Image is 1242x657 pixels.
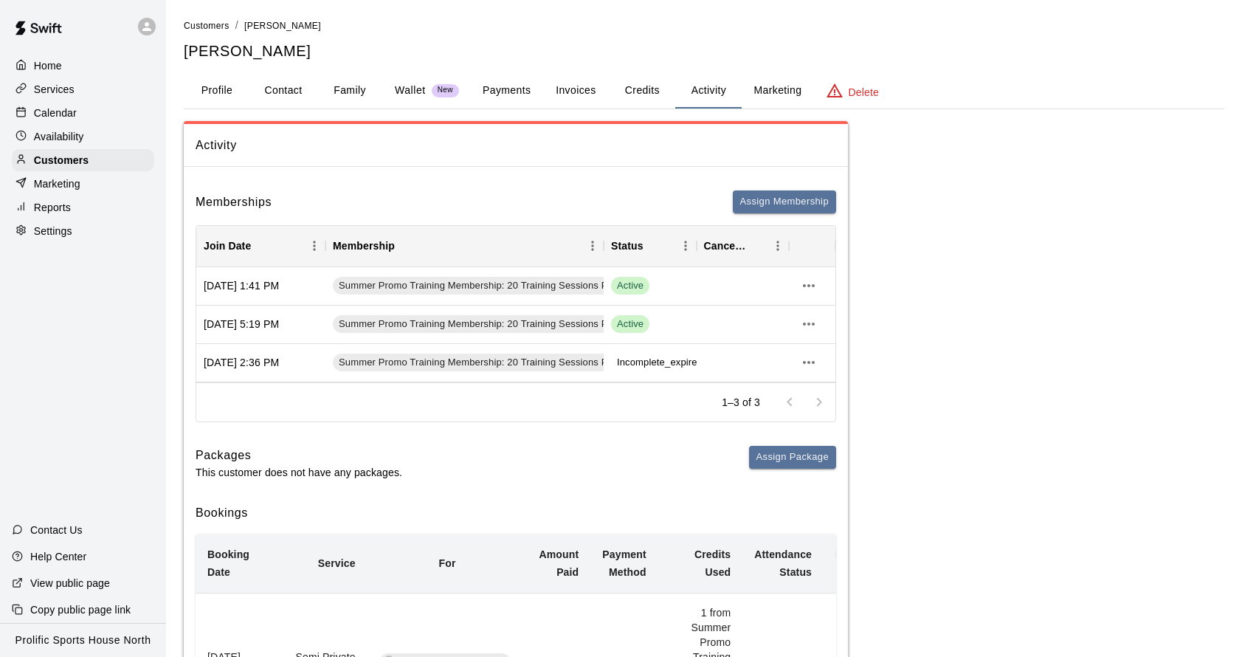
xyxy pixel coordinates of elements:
[251,235,272,256] button: Sort
[796,273,821,298] button: more actions
[207,548,249,578] b: Booking Date
[796,350,821,375] button: more actions
[582,235,604,257] button: Menu
[34,176,80,191] p: Marketing
[325,225,604,266] div: Membership
[471,73,542,109] button: Payments
[184,73,1224,109] div: basic tabs example
[611,317,649,331] span: Active
[12,220,154,242] a: Settings
[184,73,250,109] button: Profile
[196,465,402,480] p: This customer does not have any packages.
[184,18,1224,34] nav: breadcrumb
[539,548,579,578] b: Amount Paid
[12,125,154,148] a: Availability
[333,354,658,371] a: Summer Promo Training Membership: 20 Training Sessions Per Month
[34,129,84,144] p: Availability
[742,73,813,109] button: Marketing
[184,19,230,31] a: Customers
[196,267,325,306] div: [DATE] 1:41 PM
[317,73,383,109] button: Family
[849,85,879,100] p: Delete
[250,73,317,109] button: Contact
[694,548,731,578] b: Credits Used
[12,173,154,195] a: Marketing
[722,395,760,410] p: 1–3 of 3
[697,225,790,266] div: Cancel Date
[432,86,459,95] span: New
[235,18,238,33] li: /
[30,576,110,591] p: View public page
[835,548,900,578] b: Participating Staff
[611,356,708,370] span: Incomplete_expired
[12,102,154,124] a: Calendar
[204,225,251,266] div: Join Date
[184,41,1224,61] h5: [PERSON_NAME]
[611,225,644,266] div: Status
[196,225,325,266] div: Join Date
[196,503,836,523] h6: Bookings
[439,557,456,569] b: For
[30,523,83,537] p: Contact Us
[196,193,272,212] h6: Memberships
[611,315,649,333] span: Active
[12,149,154,171] a: Customers
[12,55,154,77] a: Home
[34,58,62,73] p: Home
[611,279,649,293] span: Active
[733,190,836,213] button: Assign Membership
[318,557,356,569] b: Service
[196,344,325,382] div: [DATE] 2:36 PM
[303,235,325,257] button: Menu
[704,225,747,266] div: Cancel Date
[196,136,836,155] span: Activity
[12,196,154,219] a: Reports
[644,235,664,256] button: Sort
[184,21,230,31] span: Customers
[675,235,697,257] button: Menu
[333,356,652,370] span: Summer Promo Training Membership: 20 Training Sessions Per Month
[333,279,652,293] span: Summer Promo Training Membership: 20 Training Sessions Per Month
[767,235,789,257] button: Menu
[244,21,321,31] span: [PERSON_NAME]
[196,306,325,344] div: [DATE] 5:19 PM
[542,73,609,109] button: Invoices
[611,277,649,295] span: Active
[30,549,86,564] p: Help Center
[675,73,742,109] button: Activity
[749,446,836,469] button: Assign Package
[609,73,675,109] button: Credits
[604,225,697,266] div: Status
[15,633,151,648] p: Prolific Sports House North
[34,200,71,215] p: Reports
[12,78,154,100] a: Services
[333,277,658,295] a: Summer Promo Training Membership: 20 Training Sessions Per Month
[796,312,821,337] button: more actions
[34,106,77,120] p: Calendar
[395,235,415,256] button: Sort
[746,235,767,256] button: Sort
[602,548,646,578] b: Payment Method
[611,354,708,371] span: Incomplete_expired
[395,83,426,98] p: Wallet
[34,153,89,168] p: Customers
[34,82,75,97] p: Services
[196,446,402,465] h6: Packages
[30,602,131,617] p: Copy public page link
[754,548,812,578] b: Attendance Status
[34,224,72,238] p: Settings
[333,317,652,331] span: Summer Promo Training Membership: 20 Training Sessions Per Month
[333,315,658,333] a: Summer Promo Training Membership: 20 Training Sessions Per Month
[333,225,395,266] div: Membership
